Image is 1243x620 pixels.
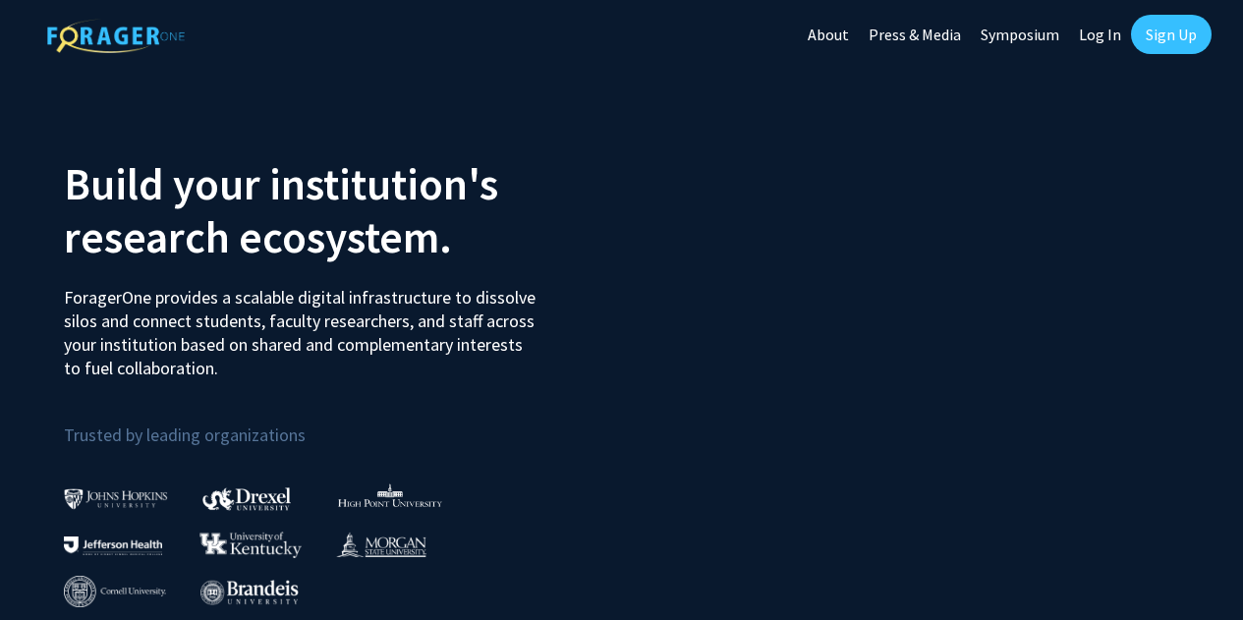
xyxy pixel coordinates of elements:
[200,580,299,604] img: Brandeis University
[64,157,607,263] h2: Build your institution's research ecosystem.
[336,532,426,557] img: Morgan State University
[338,483,442,507] img: High Point University
[64,396,607,450] p: Trusted by leading organizations
[47,19,185,53] img: ForagerOne Logo
[64,488,168,509] img: Johns Hopkins University
[64,576,166,608] img: Cornell University
[64,271,541,380] p: ForagerOne provides a scalable digital infrastructure to dissolve silos and connect students, fac...
[1131,15,1212,54] a: Sign Up
[199,532,302,558] img: University of Kentucky
[64,536,162,555] img: Thomas Jefferson University
[202,487,291,510] img: Drexel University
